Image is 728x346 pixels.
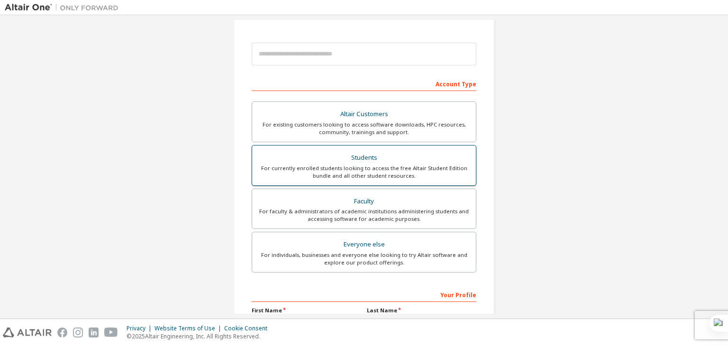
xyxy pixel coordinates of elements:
img: Altair One [5,3,123,12]
img: instagram.svg [73,328,83,337]
div: For individuals, businesses and everyone else looking to try Altair software and explore our prod... [258,251,470,266]
label: First Name [252,307,361,314]
div: Everyone else [258,238,470,251]
img: youtube.svg [104,328,118,337]
div: Faculty [258,195,470,208]
img: linkedin.svg [89,328,99,337]
div: Your Profile [252,287,476,302]
p: © 2025 Altair Engineering, Inc. All Rights Reserved. [127,332,273,340]
div: Privacy [127,325,155,332]
img: facebook.svg [57,328,67,337]
div: Cookie Consent [224,325,273,332]
div: Website Terms of Use [155,325,224,332]
div: For faculty & administrators of academic institutions administering students and accessing softwa... [258,208,470,223]
div: Students [258,151,470,164]
div: Account Type [252,76,476,91]
img: altair_logo.svg [3,328,52,337]
div: Altair Customers [258,108,470,121]
label: Last Name [367,307,476,314]
div: For existing customers looking to access software downloads, HPC resources, community, trainings ... [258,121,470,136]
div: For currently enrolled students looking to access the free Altair Student Edition bundle and all ... [258,164,470,180]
